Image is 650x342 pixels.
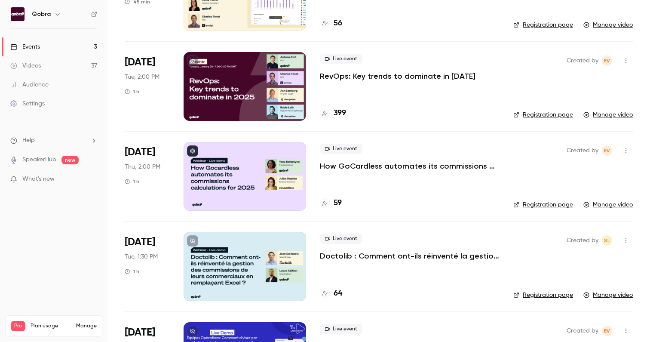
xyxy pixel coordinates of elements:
a: RevOps: Key trends to dominate in [DATE] [320,71,475,81]
a: 399 [320,108,346,119]
span: EV [604,55,610,66]
div: Audience [10,80,49,89]
span: Help [22,136,35,145]
a: 64 [320,288,342,299]
a: Registration page [513,111,573,119]
a: Registration page [513,200,573,209]
span: Simon Laurino [602,235,612,246]
a: Manage video [583,21,633,29]
span: [DATE] [125,326,155,339]
span: Elyne Vila Nova [602,326,612,336]
a: How GoCardless automates its commissions calculation for 2025 [320,161,500,171]
div: 1 h [125,88,139,95]
a: 59 [320,197,342,209]
div: Videos [10,62,41,70]
span: Live event [320,234,362,244]
span: Elyne Vila Nova [602,145,612,156]
span: [DATE] [125,145,155,159]
h4: 64 [334,288,342,299]
a: Manage [76,323,97,330]
span: Live event [320,324,362,334]
h4: 399 [334,108,346,119]
iframe: Noticeable Trigger [87,176,97,183]
span: Live event [320,144,362,154]
h4: 56 [334,18,342,29]
span: Plan usage [31,323,71,330]
span: EV [604,326,610,336]
span: Tue, 1:30 PM [125,253,158,261]
div: Settings [10,99,45,108]
span: [DATE] [125,235,155,249]
div: Jan 28 Tue, 1:00 PM (Europe/London) [125,52,170,121]
h4: 59 [334,197,342,209]
span: Created by [567,55,598,66]
a: Manage video [583,291,633,299]
span: Live event [320,54,362,64]
div: 1 h [125,178,139,185]
span: new [61,156,79,164]
a: Manage video [583,200,633,209]
a: Registration page [513,291,573,299]
div: Nov 7 Thu, 1:00 PM (Europe/London) [125,142,170,211]
span: Tue, 2:00 PM [125,73,159,81]
li: help-dropdown-opener [10,136,97,145]
h6: Qobra [32,10,51,18]
span: [DATE] [125,55,155,69]
a: SpeakerHub [22,155,56,164]
span: Elyne Vila Nova [602,55,612,66]
img: Qobra [11,7,25,21]
span: Pro [11,321,25,331]
span: What's new [22,175,55,184]
a: Registration page [513,21,573,29]
span: Created by [567,145,598,156]
div: 1 h [125,268,139,275]
div: Events [10,43,40,51]
span: EV [604,145,610,156]
div: Sep 24 Tue, 1:30 PM (Europe/Paris) [125,232,170,301]
span: Thu, 2:00 PM [125,163,160,171]
a: Manage video [583,111,633,119]
a: Doctolib : Comment ont-ils réinventé la gestion des commissions de leurs commerciaux en remplaçan... [320,251,500,261]
span: SL [604,235,610,246]
span: Created by [567,326,598,336]
a: 56 [320,18,342,29]
span: Created by [567,235,598,246]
